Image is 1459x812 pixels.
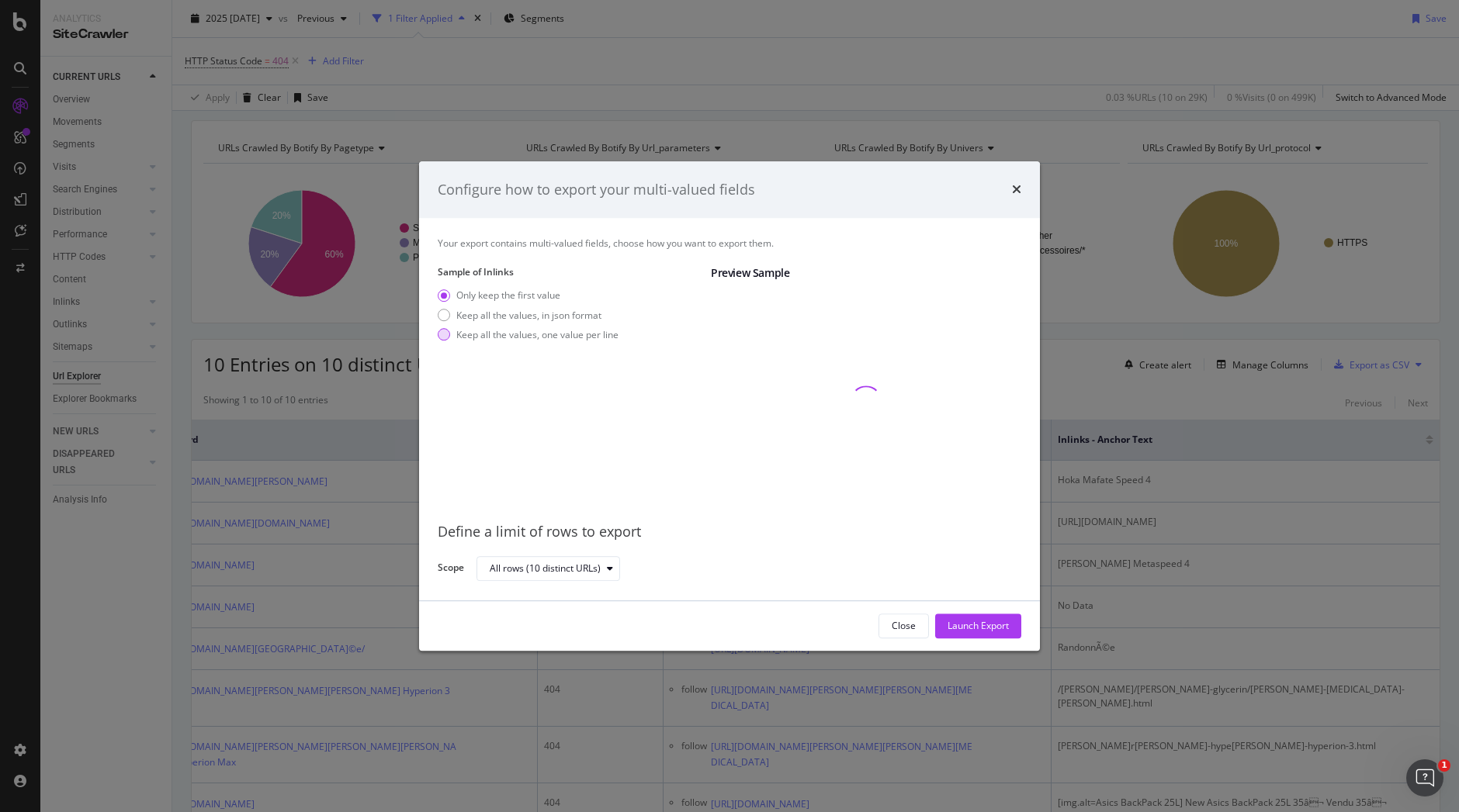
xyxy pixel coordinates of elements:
div: Keep all the values, in json format [456,309,601,322]
span: 1 [1438,759,1450,772]
div: modal [419,161,1040,651]
div: Define a limit of rows to export [438,523,1021,543]
div: Keep all the values, one value per line [456,328,619,341]
div: Close [892,620,916,633]
button: Launch Export [935,613,1021,638]
div: times [1012,180,1021,200]
button: Close [879,613,929,638]
div: Preview Sample [711,266,1021,282]
div: Only keep the first value [456,289,560,302]
button: All rows (10 distinct URLs) [477,556,620,581]
label: Scope [438,561,464,578]
label: Sample of Inlinks [438,266,698,279]
div: Keep all the values, in json format [438,309,619,322]
div: Your export contains multi-valued fields, choose how you want to export them. [438,237,1021,250]
div: All rows (10 distinct URLs) [490,564,601,573]
div: Configure how to export your multi-valued fields [438,180,755,200]
div: Launch Export [948,620,1009,633]
iframe: Intercom live chat [1406,759,1443,796]
div: Only keep the first value [438,289,619,302]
